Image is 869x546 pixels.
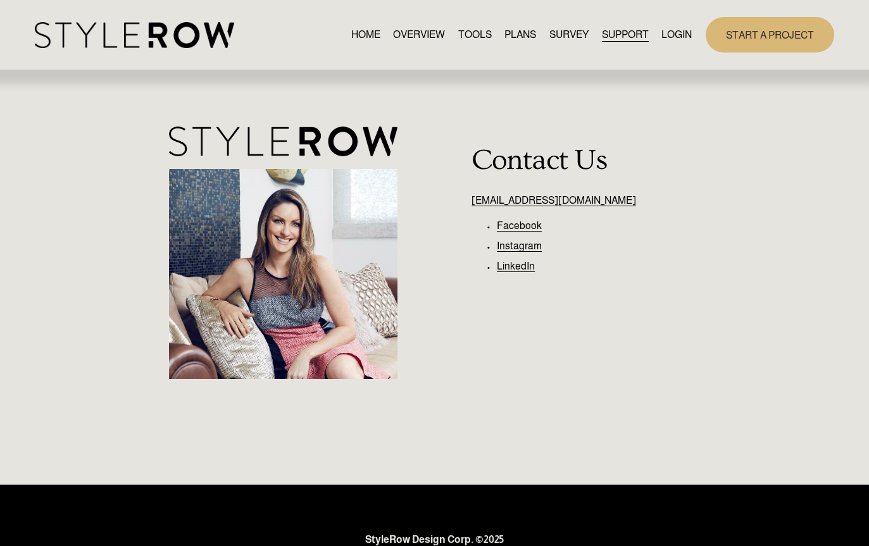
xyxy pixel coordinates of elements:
[472,145,834,177] h2: Contact Us
[472,195,636,206] a: [EMAIL_ADDRESS][DOMAIN_NAME]
[504,27,536,44] a: PLANS
[35,22,234,48] img: StyleRow
[351,27,380,44] a: HOME
[602,27,649,42] span: SUPPORT
[393,27,445,44] a: OVERVIEW
[497,261,535,271] a: LinkedIn
[602,27,649,44] a: folder dropdown
[365,534,504,545] strong: StyleRow Design Corp. ©2025
[458,27,492,44] a: TOOLS
[497,220,542,231] a: Facebook
[549,27,589,44] a: SURVEY
[497,240,542,251] a: Instagram
[661,27,692,44] a: LOGIN
[706,17,834,52] a: START A PROJECT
